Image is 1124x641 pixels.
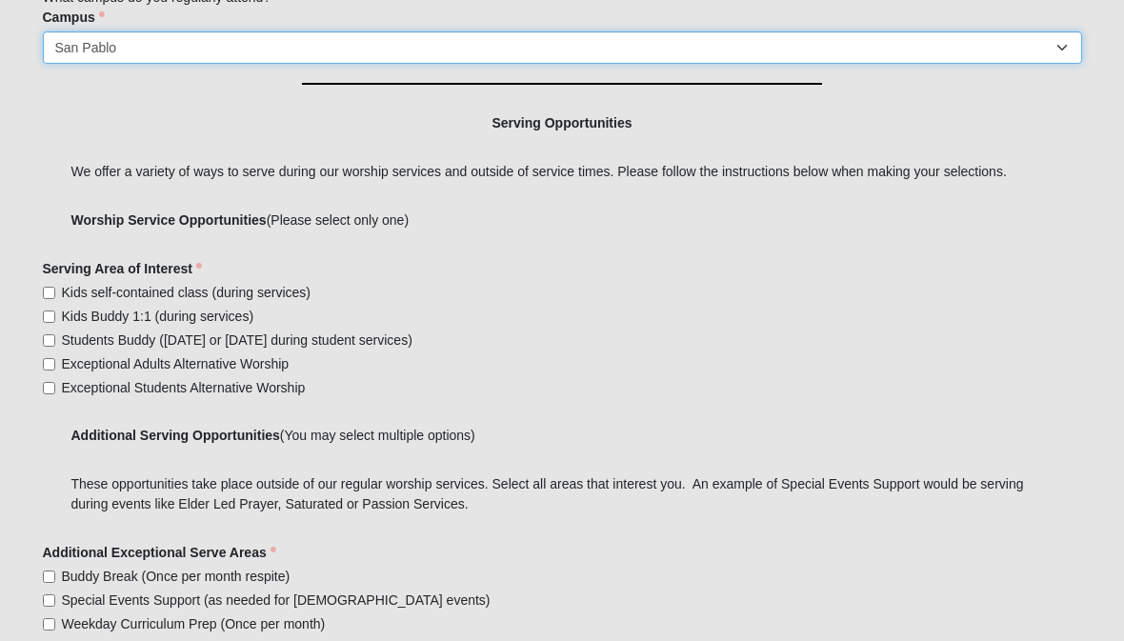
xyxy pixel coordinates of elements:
b: Serving Opportunities [492,116,632,131]
span: Weekday Curriculum Prep (Once per month) [62,617,326,632]
p: (You may select multiple options) [71,427,1054,447]
span: Special Events Support (as needed for [DEMOGRAPHIC_DATA] events) [62,593,491,609]
span: Students Buddy ([DATE] or [DATE] during student services) [62,333,412,349]
span: Exceptional Adults Alternative Worship [62,357,290,372]
span: Kids self-contained class (during services) [62,286,311,301]
span: Exceptional Students Alternative Worship [62,381,306,396]
span: Kids Buddy 1:1 (during services) [62,310,254,325]
p: We offer a variety of ways to serve during our worship services and outside of service times. Ple... [71,163,1054,183]
input: Exceptional Students Alternative Worship [43,383,55,395]
input: Special Events Support (as needed for [DEMOGRAPHIC_DATA] events) [43,595,55,608]
input: Exceptional Adults Alternative Worship [43,359,55,371]
input: Weekday Curriculum Prep (Once per month) [43,619,55,631]
b: Worship Service Opportunities [71,213,267,229]
p: (Please select only one) [71,211,1054,231]
input: Kids Buddy 1:1 (during services) [43,311,55,324]
b: Additional Serving Opportunities [71,429,280,444]
label: Campus [43,9,105,28]
label: Additional Exceptional Serve Areas [43,544,276,563]
p: These opportunities take place outside of our regular worship services. Select all areas that int... [71,475,1054,515]
input: Buddy Break (Once per month respite) [43,571,55,584]
input: Students Buddy ([DATE] or [DATE] during student services) [43,335,55,348]
label: Serving Area of Interest [43,260,202,279]
span: Buddy Break (Once per month respite) [62,570,291,585]
input: Kids self-contained class (during services) [43,288,55,300]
